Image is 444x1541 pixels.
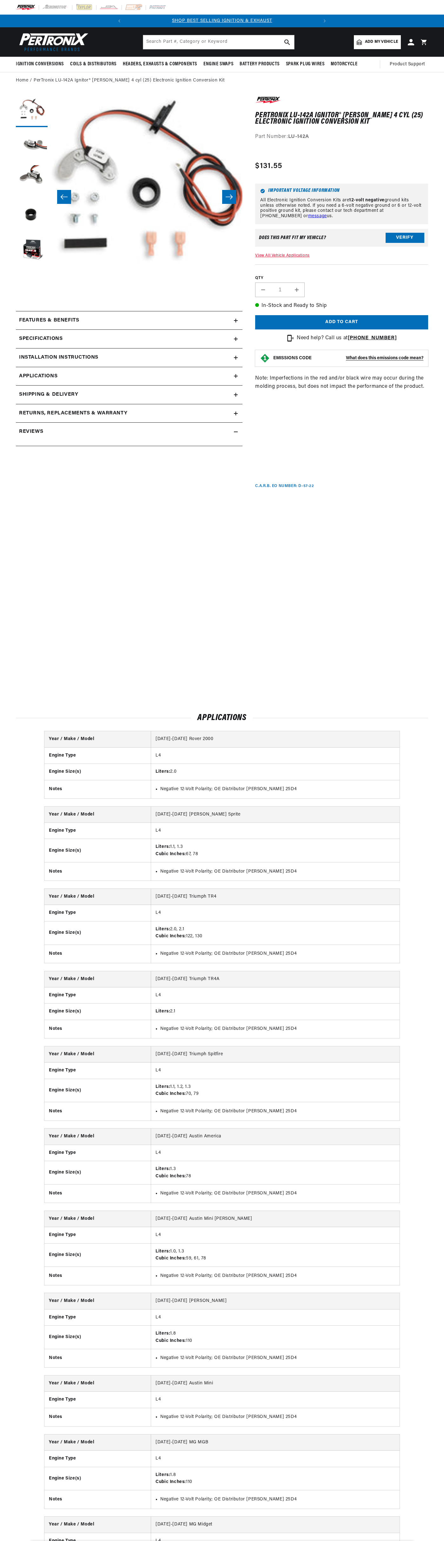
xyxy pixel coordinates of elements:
[143,35,294,49] input: Search Part #, Category or Keyword
[156,1167,170,1171] strong: Liters:
[222,190,236,204] button: Slide right
[255,315,428,329] button: Add to cart
[156,1091,186,1096] strong: Cubic Inches:
[44,889,151,905] th: Year / Make / Model
[172,18,272,23] a: SHOP BEST SELLING IGNITION & EXHAUST
[44,731,151,747] th: Year / Make / Model
[44,1467,151,1490] th: Engine Size(s)
[44,1293,151,1309] th: Year / Make / Model
[354,35,401,49] a: Add my vehicle
[44,1349,151,1367] th: Notes
[273,356,312,361] strong: EMISSIONS CODE
[151,1004,400,1020] td: 2.1
[308,214,327,218] a: message
[44,945,151,963] th: Notes
[19,372,57,380] span: Applications
[151,1467,400,1490] td: 1.8 110
[151,971,400,987] td: [DATE]-[DATE] Triumph TR4A
[160,786,395,793] li: Negative 12-Volt Polarity; OE Distributor [PERSON_NAME] 25D4
[151,921,400,945] td: 2.0, 2.1 122, 130
[16,330,242,348] summary: Specifications
[260,189,423,193] h6: Important Voltage Information
[255,160,282,172] span: $131.55
[151,987,400,1004] td: L4
[44,1267,151,1285] th: Notes
[156,1331,170,1336] strong: Liters:
[156,1256,186,1261] strong: Cubic Inches:
[19,391,78,399] h2: Shipping & Delivery
[255,254,309,257] a: View All Vehicle Applications
[255,484,314,489] p: C.A.R.B. EO Number: D-57-22
[156,852,186,856] strong: Cubic Inches:
[151,764,400,780] td: 2.0
[151,1243,400,1267] td: 1.0, 1.3 59, 61, 78
[44,1408,151,1426] th: Notes
[44,1079,151,1102] th: Engine Size(s)
[16,423,242,441] summary: Reviews
[16,31,89,53] img: Pertronix
[365,39,398,45] span: Add my vehicle
[44,1211,151,1227] th: Year / Make / Model
[156,844,170,849] strong: Liters:
[151,1227,400,1243] td: L4
[44,1392,151,1408] th: Engine Type
[160,1108,395,1115] li: Negative 12-Volt Polarity; OE Distributor [PERSON_NAME] 25D4
[156,1249,170,1254] strong: Liters:
[44,1004,151,1020] th: Engine Size(s)
[160,1025,395,1032] li: Negative 12-Volt Polarity; OE Distributor [PERSON_NAME] 25D4
[151,731,400,747] td: [DATE]-[DATE] Rover 2000
[151,1434,400,1451] td: [DATE]-[DATE] MG MGB
[44,1102,151,1121] th: Notes
[386,233,424,243] button: Verify
[113,15,126,27] button: Translation missing: en.sections.announcements.previous_announcement
[44,1517,151,1533] th: Year / Make / Model
[44,1434,151,1451] th: Year / Make / Model
[151,1375,400,1392] td: [DATE]-[DATE] Austin Mini
[44,1184,151,1203] th: Notes
[19,428,43,436] h2: Reviews
[44,747,151,764] th: Engine Type
[70,61,116,68] span: Coils & Distributors
[44,971,151,987] th: Year / Make / Model
[16,57,67,72] summary: Ignition Conversions
[346,356,423,361] strong: What does this emissions code mean?
[19,354,98,362] h2: Installation instructions
[390,57,428,72] summary: Product Support
[44,839,151,862] th: Engine Size(s)
[16,77,28,84] a: Home
[151,1046,400,1063] td: [DATE]-[DATE] Triumph Spitfire
[156,769,170,774] strong: Liters:
[286,61,325,68] span: Spark Plug Wires
[44,1490,151,1509] th: Notes
[19,409,127,418] h2: Returns, Replacements & Warranty
[156,1479,186,1484] strong: Cubic Inches:
[44,1046,151,1063] th: Year / Make / Model
[240,61,280,68] span: Battery Products
[44,921,151,945] th: Engine Size(s)
[151,1161,400,1185] td: 1.3 78
[16,77,428,84] nav: breadcrumbs
[151,1326,400,1349] td: 1.8 110
[151,807,400,823] td: [DATE]-[DATE] [PERSON_NAME] Sprite
[255,133,428,141] div: Part Number:
[297,334,397,342] p: Need help? Call us at
[160,950,395,957] li: Negative 12-Volt Polarity; OE Distributor [PERSON_NAME] 25D4
[151,823,400,839] td: L4
[44,1020,151,1038] th: Notes
[44,1145,151,1161] th: Engine Type
[44,1326,151,1349] th: Engine Size(s)
[255,302,428,310] p: In-Stock and Ready to Ship
[44,764,151,780] th: Engine Size(s)
[16,348,242,367] summary: Installation instructions
[151,1145,400,1161] td: L4
[156,1009,170,1014] strong: Liters:
[151,1079,400,1102] td: 1.1, 1.2, 1.3 70, 79
[200,57,236,72] summary: Engine Swaps
[44,862,151,881] th: Notes
[156,1473,170,1477] strong: Liters:
[390,61,425,68] span: Product Support
[44,1161,151,1185] th: Engine Size(s)
[151,747,400,764] td: L4
[34,77,225,84] a: PerTronix LU-142A Ignitor® [PERSON_NAME] 4 cyl (25) Electronic Ignition Conversion Kit
[331,61,357,68] span: Motorcycle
